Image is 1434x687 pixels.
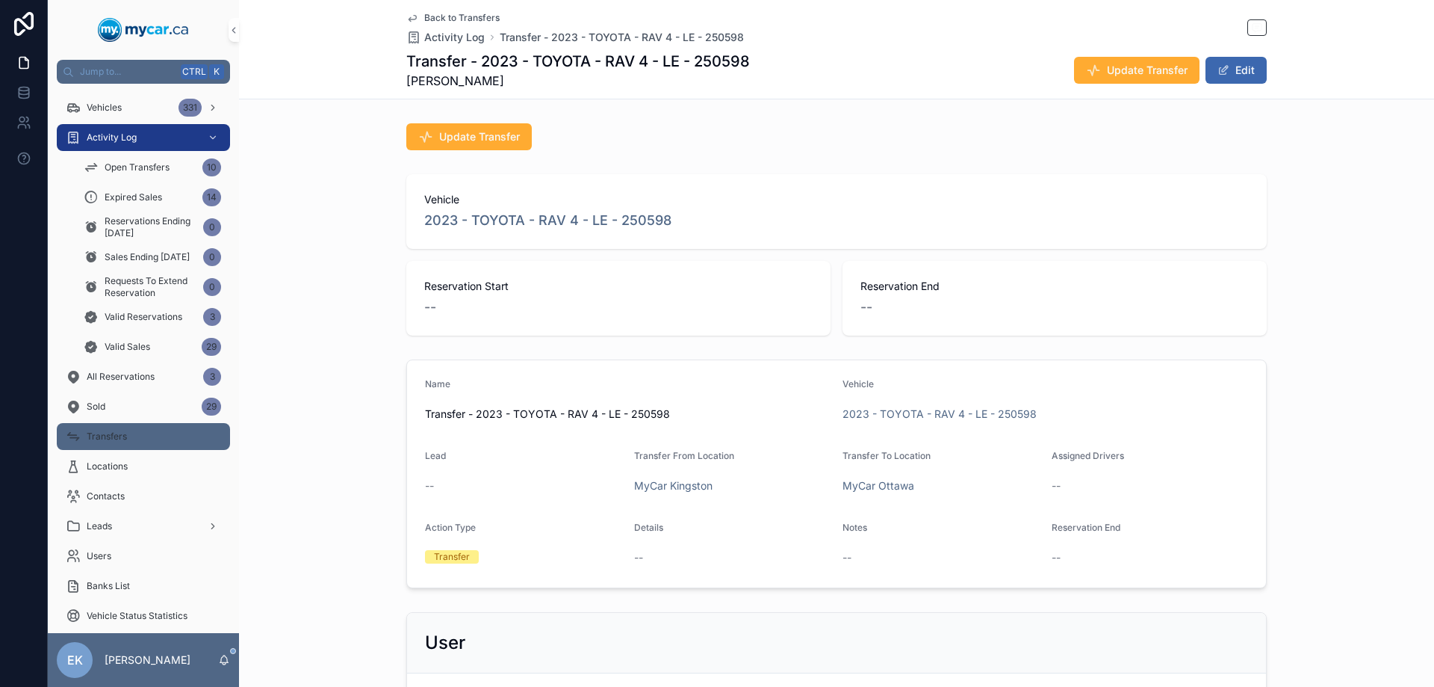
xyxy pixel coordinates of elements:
span: Vehicle [842,378,874,389]
span: Action Type [425,522,476,533]
h1: Transfer - 2023 - TOYOTA - RAV 4 - LE - 250598 [406,51,750,72]
a: Requests To Extend Reservation0 [75,274,230,301]
span: Activity Log [424,30,485,45]
span: Contacts [87,490,125,502]
span: Transfer To Location [842,450,931,461]
a: Sales Ending [DATE]0 [75,244,230,271]
div: 14 [202,188,221,206]
span: Update Transfer [439,129,520,144]
span: Valid Reservations [105,311,182,323]
span: Assigned Drivers [1052,450,1124,461]
a: MyCar Kingston [634,478,713,493]
a: Open Transfers10 [75,154,230,181]
span: Jump to... [80,66,175,78]
div: 0 [203,218,221,236]
span: Reservation End [1052,522,1120,533]
a: Valid Reservations3 [75,304,230,330]
span: Sold [87,401,105,413]
span: Expired Sales [105,191,162,203]
a: Users [57,543,230,570]
span: Valid Sales [105,341,150,353]
span: K [211,66,223,78]
span: Requests To Extend Reservation [105,275,197,299]
span: Reservations Ending [DATE] [105,215,197,239]
span: Back to Transfers [424,12,500,24]
a: Locations [57,453,230,480]
span: Banks List [87,580,130,592]
a: Leads [57,513,230,540]
span: Users [87,550,111,562]
a: Valid Sales29 [75,333,230,360]
span: [PERSON_NAME] [406,72,750,90]
span: -- [425,478,434,493]
span: All Reservations [87,371,155,383]
a: Contacts [57,483,230,510]
div: 29 [202,398,221,416]
span: Transfer - 2023 - TOYOTA - RAV 4 - LE - 250598 [425,407,831,422]
span: Transfer From Location [634,450,734,461]
button: Update Transfer [1074,57,1199,84]
a: 2023 - TOYOTA - RAV 4 - LE - 250598 [842,407,1037,422]
div: 10 [202,158,221,176]
span: Vehicle [424,192,1249,207]
span: Open Transfers [105,161,170,173]
a: Expired Sales14 [75,184,230,211]
a: Reservations Ending [DATE]0 [75,214,230,241]
a: Back to Transfers [406,12,500,24]
span: Notes [842,522,867,533]
span: Update Transfer [1107,63,1188,78]
span: -- [860,297,872,318]
div: Transfer [434,550,470,564]
a: All Reservations3 [57,363,230,390]
div: 3 [203,368,221,386]
div: 0 [203,278,221,296]
span: Leads [87,520,112,532]
a: 2023 - TOYOTA - RAV 4 - LE - 250598 [424,210,671,231]
span: -- [1052,550,1061,565]
p: [PERSON_NAME] [105,653,190,668]
h2: User [425,631,465,655]
span: Sales Ending [DATE] [105,251,190,263]
button: Jump to...CtrlK [57,60,230,84]
div: 29 [202,338,221,356]
span: Details [634,522,663,533]
a: MyCar Ottawa [842,478,914,493]
button: Edit [1205,57,1267,84]
span: -- [634,550,643,565]
span: Name [425,378,450,389]
span: EK [67,651,83,669]
a: Vehicle Status Statistics [57,603,230,629]
div: 0 [203,248,221,266]
a: Transfers [57,423,230,450]
span: -- [842,550,851,565]
span: Ctrl [181,64,208,79]
div: 3 [203,308,221,326]
span: Reservation End [860,279,1249,294]
span: Activity Log [87,132,137,144]
button: Update Transfer [406,123,532,150]
a: Transfer - 2023 - TOYOTA - RAV 4 - LE - 250598 [500,30,744,45]
a: Vehicles331 [57,94,230,121]
a: Activity Log [57,124,230,151]
span: -- [424,297,436,318]
a: Activity Log [406,30,485,45]
span: Locations [87,460,128,472]
span: Transfers [87,431,127,443]
span: Lead [425,450,446,461]
span: Reservation Start [424,279,813,294]
div: 331 [179,99,202,117]
a: Banks List [57,573,230,600]
span: -- [1052,478,1061,493]
span: Vehicles [87,102,122,114]
a: Sold29 [57,393,230,420]
div: scrollable content [48,84,239,633]
img: App logo [98,18,189,42]
span: Vehicle Status Statistics [87,610,187,622]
